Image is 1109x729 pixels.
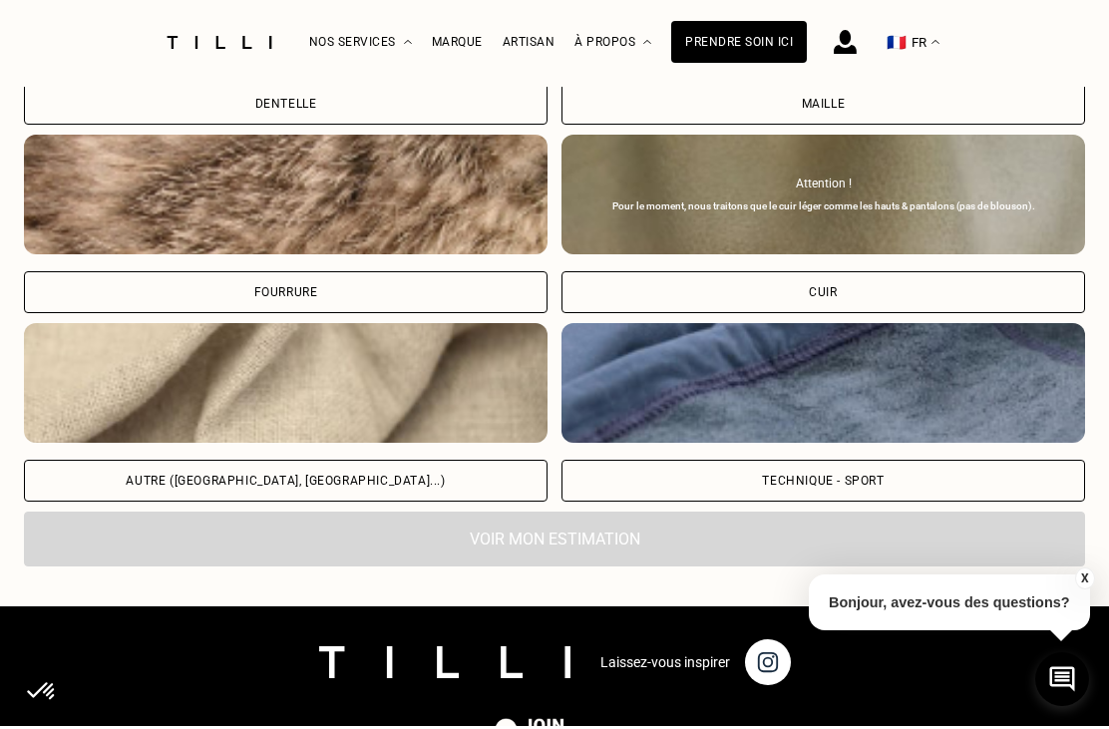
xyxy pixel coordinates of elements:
[809,577,1090,633] p: Bonjour, avez-vous des questions?
[643,43,651,48] img: Menu déroulant à propos
[745,642,791,688] img: page instagram de Tilli une retoucherie à domicile
[600,657,730,673] p: Laissez-vous inspirer
[931,43,939,48] img: menu déroulant
[309,1,412,90] div: Nos services
[254,289,318,301] div: Fourrure
[571,203,1075,215] div: Pour le moment, nous traitons que le cuir léger comme les hauts & pantalons (pas de blouson).
[809,289,837,301] div: Cuir
[877,1,949,90] button: 🇫🇷 FR
[404,43,412,48] img: Menu déroulant
[24,326,548,446] img: Tilli retouche vos vêtements en Autre (coton, jersey...)
[319,649,570,680] img: logo Tilli
[126,478,445,490] div: Autre ([GEOGRAPHIC_DATA], [GEOGRAPHIC_DATA]...)
[762,478,884,490] div: Technique - Sport
[887,36,907,55] span: 🇫🇷
[503,38,555,52] a: Artisan
[1074,570,1094,592] button: X
[255,101,317,113] div: Dentelle
[834,33,857,57] img: icône connexion
[571,180,1075,193] div: Attention !
[432,38,483,52] a: Marque
[160,39,279,52] img: Logo du service de couturière Tilli
[561,326,1085,446] img: Tilli retouche vos vêtements en Technique - Sport
[671,24,807,66] a: Prendre soin ici
[574,1,651,90] div: À propos
[24,138,548,257] img: Tilli retouche vos vêtements en Fourrure
[802,101,846,113] div: Maille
